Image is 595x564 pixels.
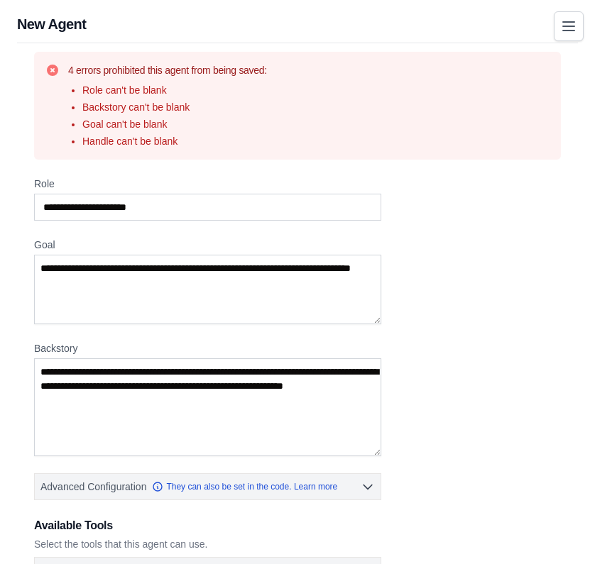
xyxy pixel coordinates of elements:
label: Backstory [34,341,381,355]
li: Goal can't be blank [82,117,267,131]
h1: New Agent [17,14,578,34]
label: Role [34,177,381,191]
label: Goal [34,238,381,252]
p: Select the tools that this agent can use. [34,537,381,551]
h3: 4 errors prohibited this agent from being saved: [68,63,267,77]
h3: Available Tools [34,517,381,534]
button: Advanced Configuration They can also be set in the code. Learn more [35,474,381,499]
a: They can also be set in the code. Learn more [152,481,337,492]
li: Handle can't be blank [82,134,267,148]
li: Backstory can't be blank [82,100,267,114]
li: Role can't be blank [82,83,267,97]
button: Toggle navigation [554,11,584,41]
span: Advanced Configuration [40,480,146,494]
